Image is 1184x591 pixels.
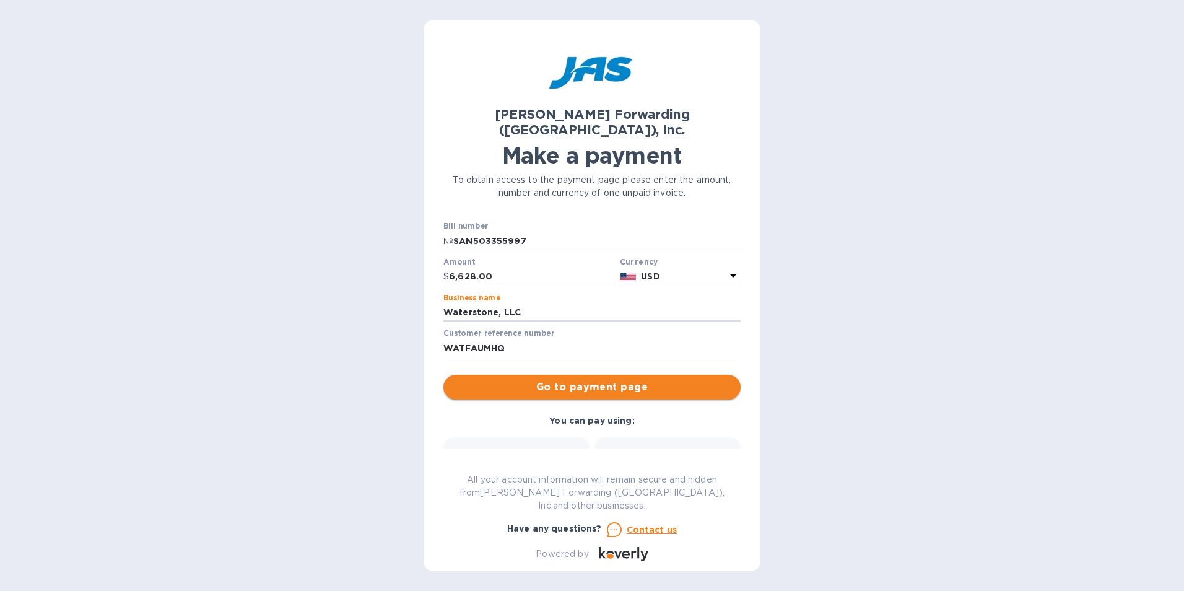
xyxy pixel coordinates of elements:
img: USD [620,273,637,281]
p: $ [443,270,449,283]
b: You can pay using: [549,416,634,426]
p: To obtain access to the payment page please enter the amount, number and currency of one unpaid i... [443,173,741,199]
b: [PERSON_NAME] Forwarding ([GEOGRAPHIC_DATA]), Inc. [495,107,690,138]
p: Powered by [536,548,588,561]
input: 0.00 [449,268,615,286]
h1: Make a payment [443,142,741,169]
input: Enter business name [443,304,741,322]
b: Have any questions? [507,523,602,533]
input: Enter customer reference number [443,339,741,357]
input: Enter bill number [453,232,741,250]
b: Currency [620,257,658,266]
u: Contact us [627,525,677,535]
span: Go to payment page [453,380,731,395]
label: Business name [443,294,500,302]
b: USD [641,271,659,281]
label: Customer reference number [443,330,554,338]
label: Bill number [443,223,488,230]
p: All your account information will remain secure and hidden from [PERSON_NAME] Forwarding ([GEOGRA... [443,473,741,512]
button: Go to payment page [443,375,741,400]
p: № [443,235,453,248]
label: Amount [443,258,475,266]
